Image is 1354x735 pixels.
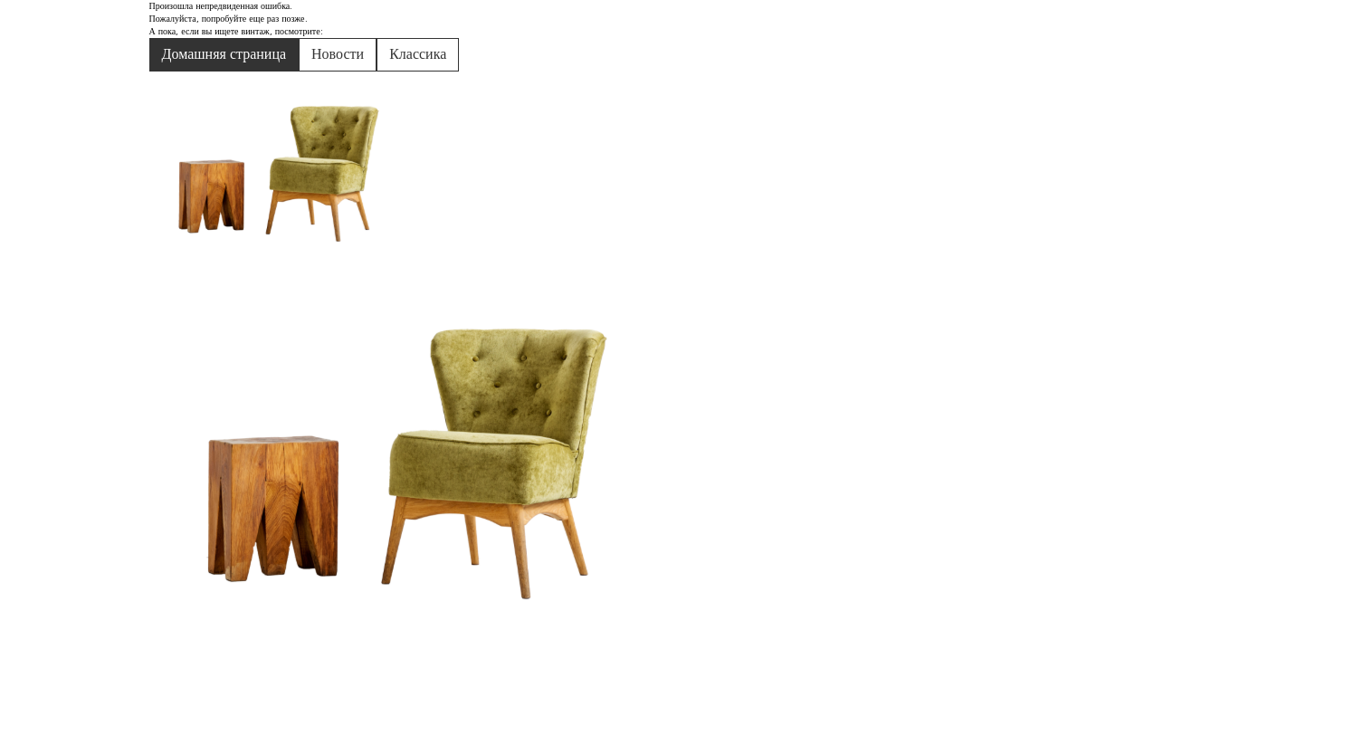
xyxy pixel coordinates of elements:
img: Кресло [149,72,414,256]
font: Новости [311,44,364,64]
img: Кресло [149,260,676,628]
font: Домашняя страница [162,44,287,64]
font: Классика [389,44,446,64]
a: Домашняя страница [149,50,300,62]
font: Пожалуйста, попробуйте еще раз позже. [149,13,308,25]
button: Классика [377,38,459,72]
button: Новости [299,38,377,72]
a: Новости [299,50,377,62]
button: Домашняя страница [149,38,300,72]
a: Классика [377,50,459,62]
font: А пока, если вы ищете винтаж, посмотрите: [149,25,323,38]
